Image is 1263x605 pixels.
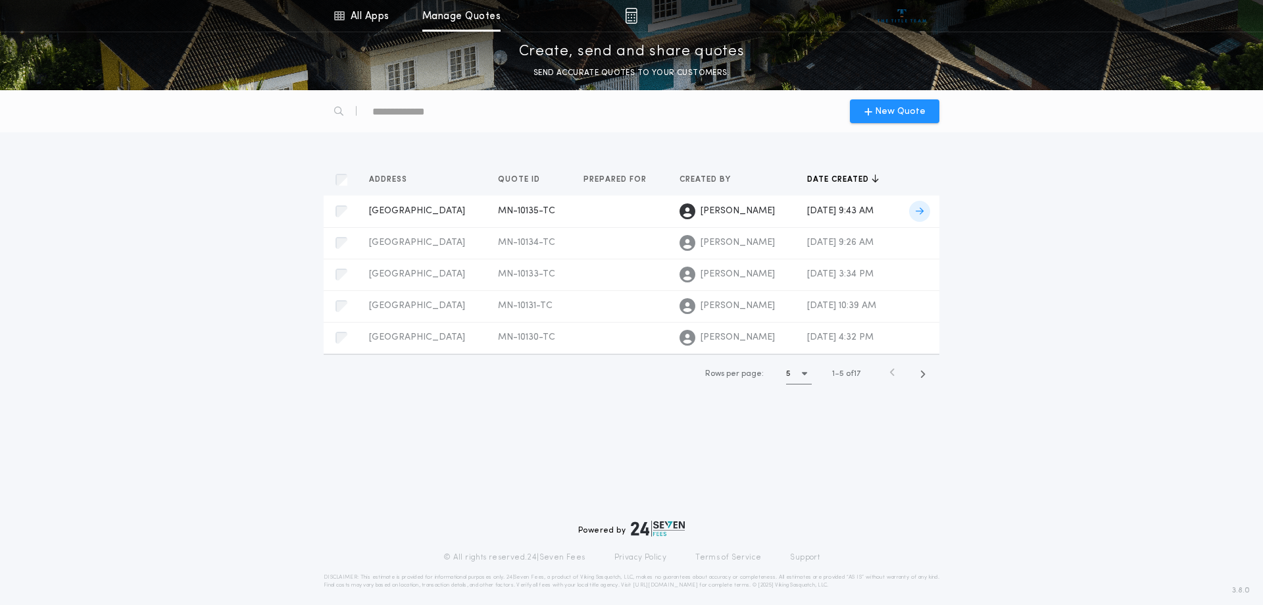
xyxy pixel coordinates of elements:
span: New Quote [875,105,926,118]
img: vs-icon [878,9,927,22]
button: 5 [786,363,812,384]
span: MN-10134-TC [498,238,555,248]
h1: 5 [786,367,791,381]
span: [PERSON_NAME] [701,331,775,344]
button: Address [369,173,417,186]
div: Powered by [578,521,685,537]
span: 3.8.0 [1232,585,1250,596]
span: Created by [680,174,733,185]
span: [GEOGRAPHIC_DATA] [369,332,465,342]
span: [PERSON_NAME] [701,236,775,250]
span: [GEOGRAPHIC_DATA] [369,269,465,279]
p: SEND ACCURATE QUOTES TO YOUR CUSTOMERS. [533,66,730,80]
span: [DATE] 10:39 AM [807,301,876,311]
span: Address [369,174,410,185]
img: logo [631,521,685,537]
span: Date created [807,174,872,185]
span: [PERSON_NAME] [701,205,775,218]
span: Quote ID [498,174,543,185]
span: [GEOGRAPHIC_DATA] [369,238,465,248]
p: DISCLAIMER: This estimate is provided for informational purposes only. 24|Seven Fees, a product o... [324,573,939,589]
p: © All rights reserved. 24|Seven Fees [443,552,585,563]
span: [DATE] 3:34 PM [807,269,874,279]
p: Create, send and share quotes [519,41,745,63]
span: [PERSON_NAME] [701,300,775,313]
button: New Quote [850,99,939,123]
a: Terms of Service [695,552,761,563]
span: [DATE] 9:43 AM [807,206,874,216]
span: Prepared for [583,174,649,185]
span: [GEOGRAPHIC_DATA] [369,301,465,311]
span: MN-10130-TC [498,332,555,342]
a: Support [790,552,820,563]
button: Date created [807,173,879,186]
span: 5 [839,370,844,378]
span: Rows per page: [705,370,764,378]
button: Created by [680,173,741,186]
span: 1 [832,370,835,378]
img: img [625,8,637,24]
span: of 17 [846,368,860,380]
span: MN-10131-TC [498,301,553,311]
span: [DATE] 9:26 AM [807,238,874,248]
a: Privacy Policy [614,552,667,563]
span: MN-10135-TC [498,206,555,216]
a: [URL][DOMAIN_NAME] [633,583,698,588]
span: [GEOGRAPHIC_DATA] [369,206,465,216]
button: Quote ID [498,173,550,186]
span: MN-10133-TC [498,269,555,279]
span: [DATE] 4:32 PM [807,332,874,342]
span: [PERSON_NAME] [701,268,775,281]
